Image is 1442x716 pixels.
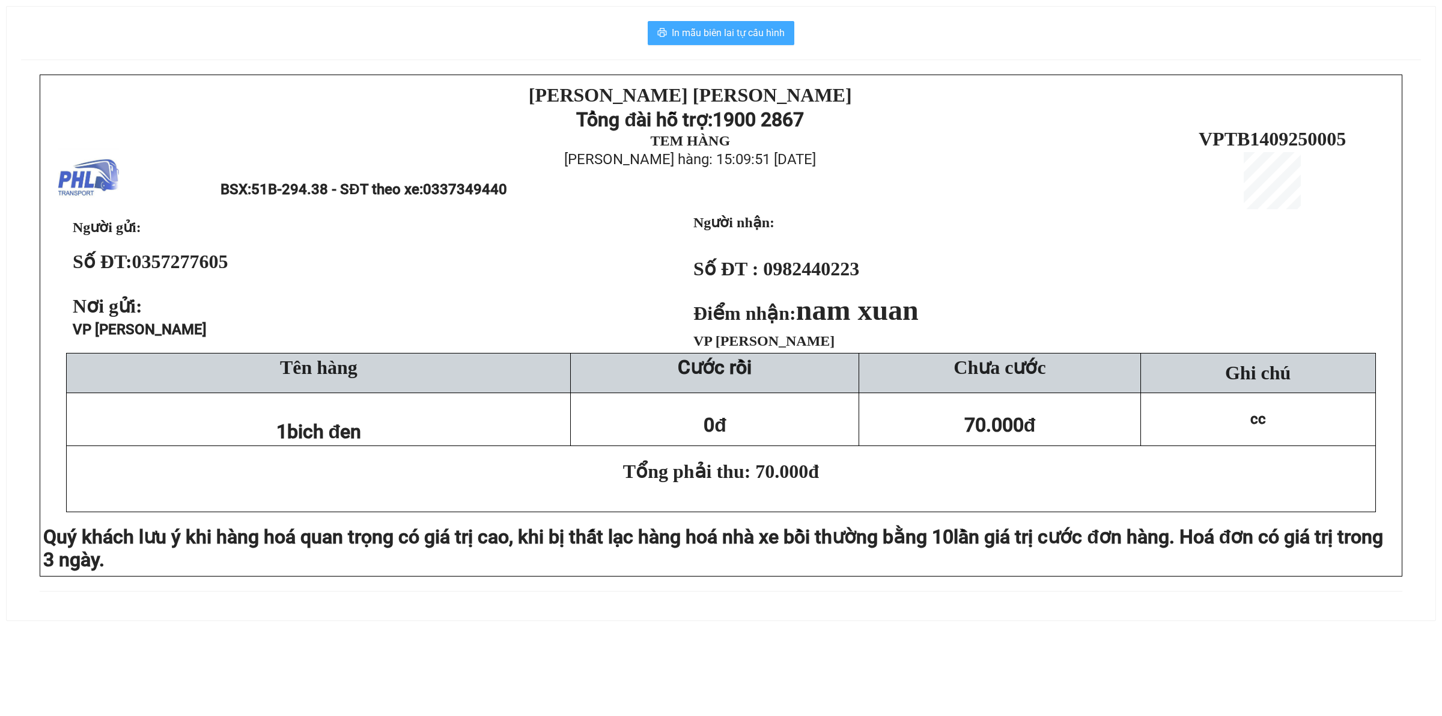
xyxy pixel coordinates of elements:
[276,420,362,443] span: 1bich đen
[132,251,228,272] span: 0357277605
[678,356,752,379] strong: Cước rồi
[280,356,357,378] span: Tên hàng
[1225,362,1291,384] span: Ghi chú
[693,258,758,280] strong: Số ĐT :
[251,181,507,198] span: 51B-294.38 - SĐT theo xe:
[650,133,730,148] strong: TEM HÀNG
[564,151,816,168] span: [PERSON_NAME] hàng: 15:09:51 [DATE]
[657,28,667,39] span: printer
[43,525,1383,571] span: lần giá trị cước đơn hàng. Hoá đơn có giá trị trong 3 ngày.
[73,295,147,317] span: Nơi gửi:
[672,25,785,40] span: In mẫu biên lai tự cấu hình
[423,181,507,198] span: 0337349440
[693,333,835,349] span: VP [PERSON_NAME]
[73,251,228,272] strong: Số ĐT:
[1250,411,1266,427] span: cc
[623,461,819,482] span: Tổng phải thu: 70.000đ
[763,258,859,280] span: 0982440223
[43,525,954,548] span: Quý khách lưu ý khi hàng hoá quan trọng có giá trị cao, khi bị thất lạc hàng hoá nhà xe bồi thườn...
[221,181,507,198] span: BSX:
[73,321,207,338] span: VP [PERSON_NAME]
[58,148,119,209] img: logo
[964,414,1036,436] span: 70.000đ
[693,302,919,324] strong: Điểm nhận:
[954,356,1045,378] span: Chưa cước
[1199,128,1346,150] span: VPTB1409250005
[529,84,852,106] strong: [PERSON_NAME] [PERSON_NAME]
[796,294,919,326] span: nam xuan
[648,21,794,45] button: printerIn mẫu biên lai tự cấu hình
[73,219,141,235] span: Người gửi:
[576,108,713,131] strong: Tổng đài hỗ trợ:
[713,108,804,131] strong: 1900 2867
[693,215,774,230] strong: Người nhận:
[704,414,726,436] span: 0đ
